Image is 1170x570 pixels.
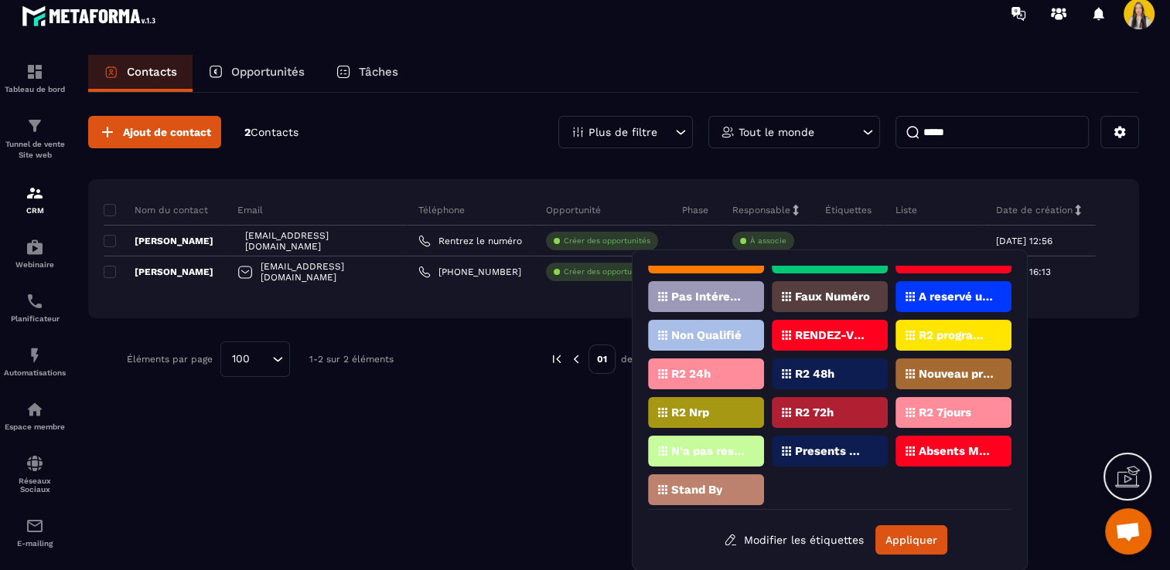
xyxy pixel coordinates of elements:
[88,116,221,148] button: Ajout de contact
[996,236,1052,246] p: [DATE] 12:56
[4,172,66,226] a: formationformationCRM
[671,484,722,495] p: Stand By
[127,354,213,365] p: Éléments par page
[26,184,44,202] img: formation
[564,266,650,277] p: Créer des opportunités
[4,539,66,548] p: E-mailing
[104,266,213,278] p: [PERSON_NAME]
[4,334,66,388] a: automationsautomationsAutomatisations
[255,351,268,368] input: Search for option
[4,105,66,172] a: formationformationTunnel de vente Site web
[4,139,66,161] p: Tunnel de vente Site web
[26,238,44,256] img: automations
[550,352,564,366] img: prev
[795,368,834,379] p: R2 48h
[738,127,814,137] p: Tout le monde
[26,454,44,473] img: social-network
[418,204,465,216] p: Téléphone
[320,55,414,92] a: Tâches
[795,446,870,456] p: Presents Masterclass
[220,341,290,377] div: Search for option
[795,407,834,418] p: R2 72h
[4,51,66,105] a: formationformationTableau de bord
[26,517,44,535] img: email
[418,266,521,278] a: [PHONE_NUMBER]
[919,291,994,302] p: A reservé un appel
[712,526,875,554] button: Modifier les étiquettes
[26,63,44,81] img: formation
[193,55,320,92] a: Opportunités
[231,65,305,79] p: Opportunités
[127,65,177,79] p: Contacts
[588,127,657,137] p: Plus de filtre
[237,204,263,216] p: Email
[588,344,616,374] p: 01
[4,422,66,431] p: Espace membre
[875,525,947,555] button: Appliquer
[244,125,298,140] p: 2
[4,260,66,269] p: Webinaire
[4,280,66,334] a: schedulerschedulerPlanificateur
[682,204,708,216] p: Phase
[919,407,971,418] p: R2 7jours
[732,204,790,216] p: Responsable
[123,124,211,140] span: Ajout de contact
[26,400,44,419] img: automations
[895,204,917,216] p: Liste
[671,291,746,302] p: Pas Intéressé
[4,206,66,215] p: CRM
[795,330,870,341] p: RENDEZ-VOUS PROGRAMMé V1 (ZenSpeak à vie)
[564,236,650,246] p: Créer des opportunités
[26,292,44,310] img: scheduler
[251,126,298,138] span: Contacts
[1105,508,1151,555] div: Ouvrir le chat
[309,354,394,365] p: 1-2 sur 2 éléments
[104,235,213,247] p: [PERSON_NAME]
[4,477,66,494] p: Réseaux Sociaux
[4,368,66,377] p: Automatisations
[671,407,709,418] p: R2 Nrp
[671,368,711,379] p: R2 24h
[671,446,746,456] p: N'a pas reservé Rdv Zenspeak
[919,446,994,456] p: Absents Masterclass
[104,204,208,216] p: Nom du contact
[359,65,398,79] p: Tâches
[919,330,994,341] p: R2 programmé
[4,226,66,280] a: automationsautomationsWebinaire
[4,505,66,559] a: emailemailE-mailing
[88,55,193,92] a: Contacts
[4,388,66,443] a: automationsautomationsEspace membre
[4,314,66,323] p: Planificateur
[26,117,44,135] img: formation
[795,291,870,302] p: Faux Numéro
[22,2,161,30] img: logo
[825,204,872,216] p: Étiquettes
[621,353,640,365] p: de 1
[227,351,255,368] span: 100
[996,204,1073,216] p: Date de création
[750,236,786,246] p: À associe
[4,443,66,505] a: social-networksocial-networkRéseaux Sociaux
[546,204,601,216] p: Opportunité
[671,330,742,341] p: Non Qualifié
[4,85,66,93] p: Tableau de bord
[919,368,994,379] p: Nouveau prospect
[569,352,583,366] img: prev
[26,346,44,365] img: automations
